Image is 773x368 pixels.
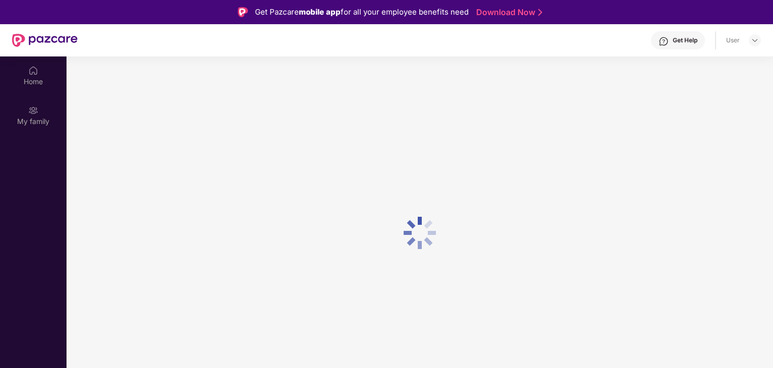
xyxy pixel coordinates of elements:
div: Get Help [673,36,697,44]
img: New Pazcare Logo [12,34,78,47]
img: Logo [238,7,248,17]
div: Get Pazcare for all your employee benefits need [255,6,469,18]
img: svg+xml;base64,PHN2ZyBpZD0iSGVscC0zMngzMiIgeG1sbnM9Imh0dHA6Ly93d3cudzMub3JnLzIwMDAvc3ZnIiB3aWR0aD... [659,36,669,46]
div: User [726,36,740,44]
img: svg+xml;base64,PHN2ZyB3aWR0aD0iMjAiIGhlaWdodD0iMjAiIHZpZXdCb3g9IjAgMCAyMCAyMCIgZmlsbD0ibm9uZSIgeG... [28,105,38,115]
a: Download Now [476,7,539,18]
img: svg+xml;base64,PHN2ZyBpZD0iRHJvcGRvd24tMzJ4MzIiIHhtbG5zPSJodHRwOi8vd3d3LnczLm9yZy8yMDAwL3N2ZyIgd2... [751,36,759,44]
strong: mobile app [299,7,341,17]
img: svg+xml;base64,PHN2ZyBpZD0iSG9tZSIgeG1sbnM9Imh0dHA6Ly93d3cudzMub3JnLzIwMDAvc3ZnIiB3aWR0aD0iMjAiIG... [28,66,38,76]
img: Stroke [538,7,542,18]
